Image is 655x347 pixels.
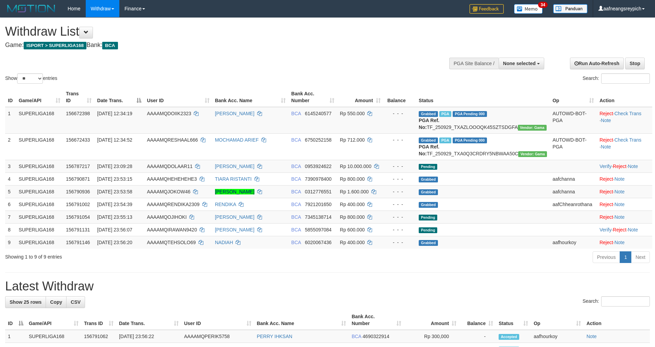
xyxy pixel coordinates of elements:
[597,107,652,134] td: · ·
[66,189,90,194] span: 156790936
[97,176,132,182] span: [DATE] 23:53:15
[340,189,369,194] span: Rp 1.600.000
[597,198,652,211] td: ·
[257,334,293,339] a: PERRY IHKSAN
[340,202,365,207] span: Rp 400.000
[26,330,81,343] td: SUPERLIGA168
[215,137,259,143] a: MOCHAMAD ARIEF
[615,111,642,116] a: Check Trans
[404,310,459,330] th: Amount: activate to sort column ascending
[147,240,195,245] span: AAAAMQTEHSOLO69
[66,202,90,207] span: 156791002
[116,310,181,330] th: Date Trans.: activate to sort column ascending
[615,202,625,207] a: Note
[340,111,365,116] span: Rp 550.000
[215,214,254,220] a: [PERSON_NAME]
[601,296,650,307] input: Search:
[291,137,301,143] span: BCA
[584,310,650,330] th: Action
[419,240,438,246] span: Grabbed
[66,240,90,245] span: 156791146
[16,87,63,107] th: Game/API: activate to sort column ascending
[116,330,181,343] td: [DATE] 23:56:22
[386,214,414,220] div: - - -
[26,310,81,330] th: Game/API: activate to sort column ascending
[586,334,597,339] a: Note
[5,160,16,172] td: 3
[291,189,301,194] span: BCA
[599,164,611,169] a: Verify
[550,198,597,211] td: aafChheanrothana
[583,73,650,84] label: Search:
[469,4,504,14] img: Feedback.jpg
[419,215,437,220] span: Pending
[386,163,414,170] div: - - -
[613,227,627,232] a: Reject
[419,118,439,130] b: PGA Ref. No:
[305,202,332,207] span: Copy 7921201650 to clipboard
[631,251,650,263] a: Next
[291,176,301,182] span: BCA
[215,240,233,245] a: NADIAH
[10,299,41,305] span: Show 25 rows
[419,144,439,156] b: PGA Ref. No:
[628,227,638,232] a: Note
[5,211,16,223] td: 7
[5,133,16,160] td: 2
[601,73,650,84] input: Search:
[5,87,16,107] th: ID
[254,310,349,330] th: Bank Acc. Name: activate to sort column ascending
[453,111,487,117] span: PGA Pending
[5,223,16,236] td: 8
[386,188,414,195] div: - - -
[419,164,437,170] span: Pending
[628,164,638,169] a: Note
[5,107,16,134] td: 1
[538,2,547,8] span: 34
[386,201,414,208] div: - - -
[147,227,197,232] span: AAAAMQIRAWAN9420
[97,111,132,116] span: [DATE] 12:34:19
[439,137,451,143] span: Marked by aafsoycanthlai
[97,227,132,232] span: [DATE] 23:56:07
[386,110,414,117] div: - - -
[81,310,116,330] th: Trans ID: activate to sort column ascending
[593,251,620,263] a: Previous
[550,87,597,107] th: Op: activate to sort column ascending
[144,87,212,107] th: User ID: activate to sort column ascending
[71,299,81,305] span: CSV
[419,227,437,233] span: Pending
[601,144,611,149] a: Note
[599,214,613,220] a: Reject
[340,227,365,232] span: Rp 600.000
[66,214,90,220] span: 156791054
[305,214,332,220] span: Copy 7345138714 to clipboard
[305,189,332,194] span: Copy 0312776551 to clipboard
[50,299,62,305] span: Copy
[5,198,16,211] td: 6
[102,42,118,49] span: BCA
[597,133,652,160] td: · ·
[599,111,613,116] a: Reject
[97,240,132,245] span: [DATE] 23:56:20
[625,58,645,69] a: Stop
[599,189,613,194] a: Reject
[449,58,499,69] div: PGA Site Balance /
[597,236,652,249] td: ·
[518,151,547,157] span: Vendor URL: https://trx31.1velocity.biz
[5,73,57,84] label: Show entries
[340,214,365,220] span: Rp 800.000
[352,334,361,339] span: BCA
[16,211,63,223] td: SUPERLIGA168
[615,240,625,245] a: Note
[66,164,90,169] span: 156787217
[16,185,63,198] td: SUPERLIGA168
[620,251,631,263] a: 1
[419,177,438,182] span: Grabbed
[5,310,26,330] th: ID: activate to sort column descending
[288,87,337,107] th: Bank Acc. Number: activate to sort column ascending
[66,111,90,116] span: 156672398
[386,226,414,233] div: - - -
[147,202,199,207] span: AAAAMQRENDIKA2309
[340,240,365,245] span: Rp 400.000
